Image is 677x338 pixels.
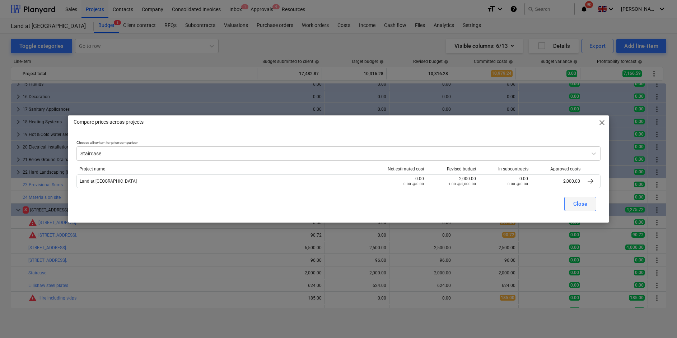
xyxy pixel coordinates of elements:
div: 2,000.00 [534,179,580,184]
div: 0.00 [482,176,528,186]
div: In subcontracts [482,166,528,172]
div: Close [573,199,587,209]
div: Project name [79,166,373,172]
span: close [598,118,606,127]
div: Revised budget [430,166,476,172]
div: Approved costs [534,166,580,172]
small: 0.00 @ 0.00 [508,182,528,186]
div: 2,000.00 [430,176,476,186]
small: 0.00 @ 0.00 [403,182,424,186]
p: Compare prices across projects [74,118,144,126]
button: Close [564,197,596,211]
p: Choose a line-item for price comparison [76,140,601,146]
div: Net estimated cost [378,166,424,172]
div: 0.00 [378,176,424,186]
span: Land at Oxenton [80,179,137,184]
small: 1.00 @ 2,000.00 [448,182,476,186]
